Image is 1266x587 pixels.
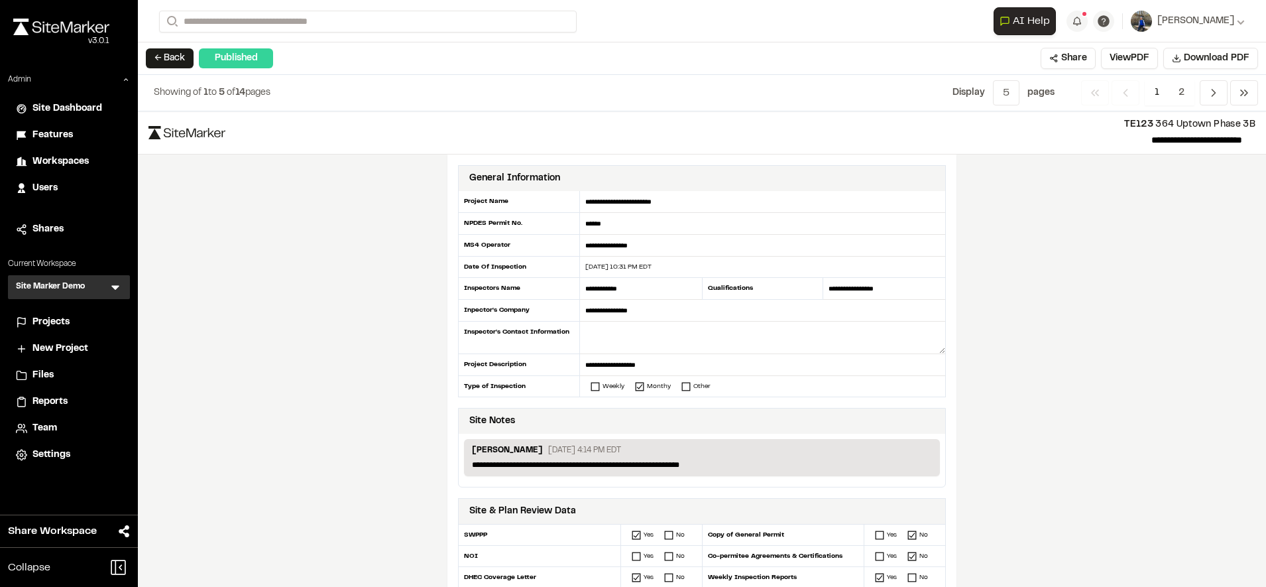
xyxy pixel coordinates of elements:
span: AI Help [1013,13,1050,29]
span: Showing of [154,89,203,97]
span: Download PDF [1184,51,1249,66]
div: No [919,530,928,540]
div: No [676,572,685,582]
span: Workspaces [32,155,89,169]
div: Date Of Inspection [458,257,580,278]
span: New Project [32,342,88,356]
button: Download PDF [1163,48,1258,69]
div: Other [693,381,711,391]
div: NOI [459,546,621,567]
p: page s [1027,86,1055,100]
a: Projects [16,315,122,330]
div: SWPPP [459,525,621,546]
span: Users [32,181,58,196]
a: Site Dashboard [16,101,122,116]
button: ViewPDF [1101,48,1158,69]
p: Display [952,86,985,100]
div: Inpector's Company [458,300,580,322]
a: Workspaces [16,155,122,169]
a: Reports [16,395,122,409]
div: No [676,551,685,561]
span: [PERSON_NAME] [1157,14,1234,29]
p: [PERSON_NAME] [472,444,543,459]
div: MS4 Operator [458,235,580,257]
div: Yes [644,551,654,561]
span: 14 [235,89,245,97]
span: 1 [1145,80,1169,105]
span: Shares [32,222,64,237]
button: [PERSON_NAME] [1131,11,1245,32]
div: No [676,530,685,540]
span: Files [32,368,54,383]
div: Project Name [458,191,580,213]
span: Team [32,421,57,436]
span: 5 [219,89,225,97]
div: Site Notes [469,414,515,428]
a: Settings [16,448,122,462]
div: NPDES Permit No. [458,213,580,235]
a: Shares [16,222,122,237]
span: Settings [32,448,70,462]
div: Oh geez...please don't... [13,35,109,47]
a: Team [16,421,122,436]
img: rebrand.png [13,19,109,35]
div: Yes [887,551,897,561]
span: Features [32,128,73,143]
img: logo-black-rebrand.svg [148,126,225,139]
span: 1 [203,89,208,97]
button: Open AI Assistant [994,7,1056,35]
span: Site Dashboard [32,101,102,116]
span: Reports [32,395,68,409]
nav: Navigation [1081,80,1258,105]
div: Type of Inspection [458,376,580,397]
span: TE123 [1124,121,1153,129]
div: General Information [469,171,560,186]
div: Yes [644,572,654,582]
p: [DATE] 4:14 PM EDT [548,444,621,456]
button: ← Back [146,48,194,68]
div: Monthy [647,381,671,391]
button: Share [1041,48,1096,69]
div: Co-permitee Agreements & Certifications [702,546,864,567]
p: Current Workspace [8,258,130,270]
a: Features [16,128,122,143]
div: Yes [887,572,897,582]
div: No [919,572,928,582]
div: Copy of General Permit [702,525,864,546]
div: [DATE] 10:31 PM EDT [580,262,945,272]
button: 5 [993,80,1019,105]
div: Inspectors Name [458,278,580,300]
p: 364 Uptown Phase 3B [236,117,1255,132]
p: to of pages [154,86,270,100]
div: Weekly [603,381,624,391]
div: Yes [887,530,897,540]
div: Open AI Assistant [994,7,1061,35]
a: New Project [16,342,122,356]
div: Qualifications [702,278,824,300]
div: Inspector's Contact Information [458,322,580,354]
div: Site & Plan Review Data [469,504,576,519]
a: Users [16,181,122,196]
span: Collapse [8,560,50,576]
span: Share Workspace [8,523,97,539]
div: No [919,551,928,561]
span: 2 [1169,80,1194,105]
div: Project Description [458,354,580,376]
div: Yes [644,530,654,540]
a: Files [16,368,122,383]
button: Search [159,11,183,33]
img: User [1131,11,1152,32]
span: Projects [32,315,70,330]
div: Published [199,48,273,68]
p: Admin [8,74,31,86]
h3: Site Marker Demo [16,281,85,294]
